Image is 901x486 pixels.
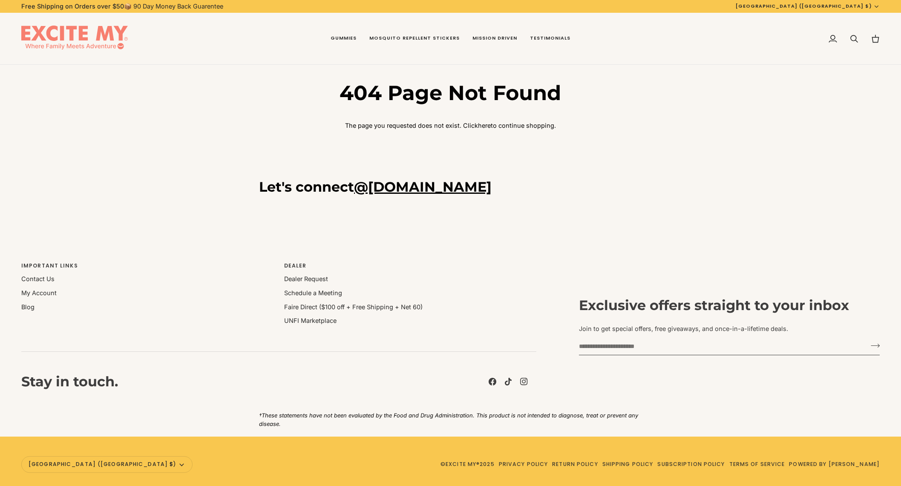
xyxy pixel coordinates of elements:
[729,3,886,10] button: [GEOGRAPHIC_DATA] ([GEOGRAPHIC_DATA] $)
[602,460,653,468] a: Shipping Policy
[369,35,460,42] span: Mosquito Repellent Stickers
[21,262,274,274] p: Important Links
[21,289,57,296] a: My Account
[552,460,598,468] a: Return Policy
[284,303,423,311] a: Faire Direct ($100 off + Free Shipping + Net 60)
[284,317,337,324] a: UNFI Marketplace
[21,275,55,282] a: Contact Us
[21,3,124,10] strong: Free Shipping on Orders over $50
[259,412,638,427] em: †These statements have not been evaluated by the Food and Drug Administration. This product is no...
[440,460,495,469] span: © 2025
[579,324,880,334] p: Join to get special offers, free giveaways, and once-in-a-lifetime deals.
[21,456,193,473] button: [GEOGRAPHIC_DATA] ([GEOGRAPHIC_DATA] $)
[789,460,880,468] a: Powered by [PERSON_NAME]
[478,122,491,129] a: here
[466,13,524,65] a: Mission Driven
[579,339,866,354] input: your-email@example.com
[284,262,537,274] p: Dealer
[21,303,35,311] a: Blog
[324,80,576,106] h1: 404 Page Not Found
[284,289,342,296] a: Schedule a Meeting
[729,460,785,468] a: Terms of Service
[21,2,223,11] p: 📦 90 Day Money Back Guarentee
[657,460,725,468] a: Subscription Policy
[284,275,328,282] a: Dealer Request
[21,26,128,52] img: EXCITE MY®
[472,35,517,42] span: Mission Driven
[324,13,363,65] a: Gummies
[331,35,357,42] span: Gummies
[324,121,576,130] p: The page you requested does not exist. Click to continue shopping.
[579,297,880,314] h3: Exclusive offers straight to your inbox
[446,460,480,468] a: EXCITE MY®
[499,460,548,468] a: Privacy Policy
[354,178,492,195] a: @[DOMAIN_NAME]
[524,13,577,65] a: Testimonials
[21,373,118,390] h3: Stay in touch.
[866,339,880,352] button: Join
[363,13,466,65] a: Mosquito Repellent Stickers
[530,35,570,42] span: Testimonials
[259,178,642,196] h3: Let's connect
